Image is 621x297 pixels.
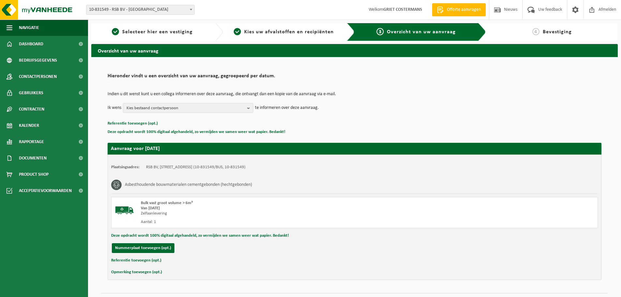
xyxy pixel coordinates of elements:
p: te informeren over deze aanvraag. [255,103,319,113]
button: Nummerplaat toevoegen (opt.) [112,243,174,253]
span: Overzicht van uw aanvraag [387,29,456,35]
button: Deze opdracht wordt 100% digitaal afgehandeld, zo vermijden we samen weer wat papier. Bedankt! [111,231,289,240]
span: 1 [112,28,119,35]
span: Navigatie [19,20,39,36]
span: Bedrijfsgegevens [19,52,57,68]
span: 10-831549 - RSB BV - LUBBEEK [86,5,195,15]
span: 3 [377,28,384,35]
p: Indien u dit wenst kunt u een collega informeren over deze aanvraag, die ontvangt dan een kopie v... [108,92,601,97]
button: Referentie toevoegen (opt.) [108,119,158,128]
p: Ik wens [108,103,121,113]
span: Offerte aanvragen [445,7,482,13]
div: Zelfaanlevering [141,211,381,216]
button: Deze opdracht wordt 100% digitaal afgehandeld, zo vermijden we samen weer wat papier. Bedankt! [108,128,285,136]
strong: Aanvraag voor [DATE] [111,146,160,151]
strong: Van [DATE] [141,206,160,210]
h3: Asbesthoudende bouwmaterialen cementgebonden (hechtgebonden) [125,180,252,190]
span: 2 [234,28,241,35]
a: 1Selecteer hier een vestiging [95,28,210,36]
span: Kalender [19,117,39,134]
span: Documenten [19,150,47,166]
span: 10-831549 - RSB BV - LUBBEEK [86,5,194,14]
span: Gebruikers [19,85,43,101]
h2: Overzicht van uw aanvraag [91,44,618,57]
span: Rapportage [19,134,44,150]
button: Kies bestaand contactpersoon [123,103,253,113]
a: Offerte aanvragen [432,3,486,16]
span: Bulk vast groot volume > 6m³ [141,201,193,205]
img: BL-SO-LV.png [115,200,134,220]
button: Opmerking toevoegen (opt.) [111,268,162,276]
span: Bevestiging [543,29,572,35]
strong: GRIET COSTERMANS [383,7,422,12]
span: Kies uw afvalstoffen en recipiënten [244,29,334,35]
span: Contactpersonen [19,68,57,85]
span: Dashboard [19,36,43,52]
h2: Hieronder vindt u een overzicht van uw aanvraag, gegroepeerd per datum. [108,73,601,82]
span: Kies bestaand contactpersoon [126,103,244,113]
span: Contracten [19,101,44,117]
strong: Plaatsingsadres: [111,165,140,169]
span: 4 [532,28,540,35]
span: Product Shop [19,166,49,183]
span: Selecteer hier een vestiging [122,29,193,35]
span: Acceptatievoorwaarden [19,183,72,199]
a: 2Kies uw afvalstoffen en recipiënten [226,28,342,36]
div: Aantal: 1 [141,219,381,225]
td: RSB BV, [STREET_ADDRESS] (10-831549/BUS, 10-831549) [146,165,245,170]
button: Referentie toevoegen (opt.) [111,256,161,265]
